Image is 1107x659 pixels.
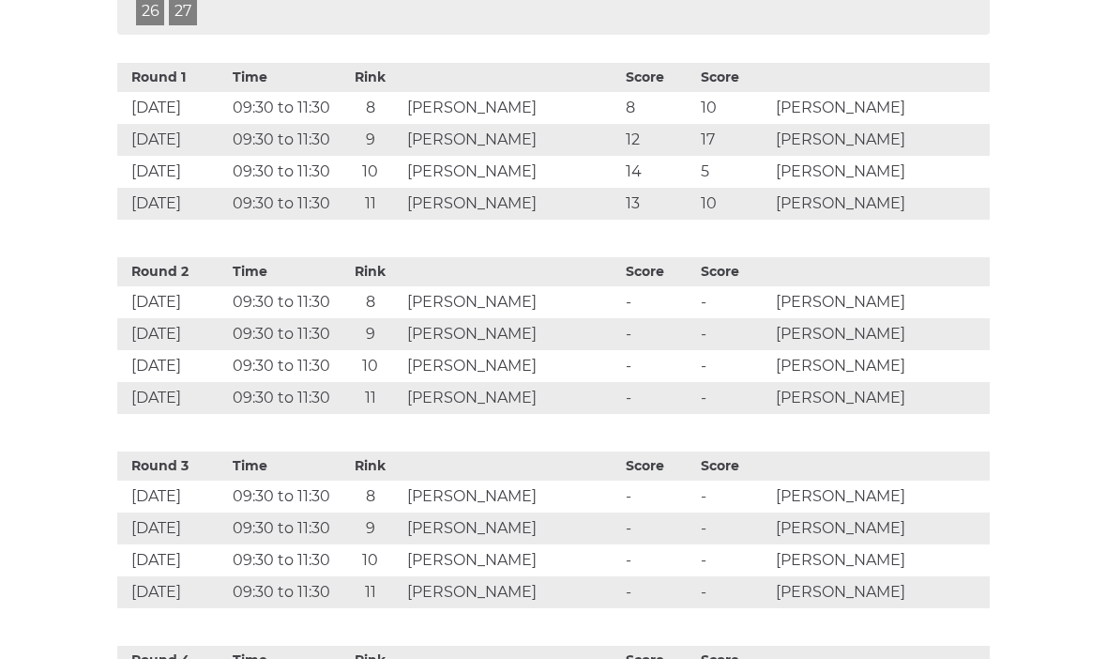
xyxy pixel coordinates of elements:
td: [PERSON_NAME] [402,286,621,318]
td: 09:30 to 11:30 [228,156,339,188]
td: 09:30 to 11:30 [228,576,339,608]
td: 8 [621,92,696,124]
td: - [696,350,771,382]
td: - [621,481,696,513]
td: 17 [696,124,771,156]
td: [PERSON_NAME] [771,382,990,414]
th: Time [228,257,339,286]
td: [DATE] [117,350,228,382]
td: [PERSON_NAME] [771,124,990,156]
td: 9 [339,513,402,544]
td: [PERSON_NAME] [402,513,621,544]
th: Round 3 [117,452,228,481]
td: [PERSON_NAME] [402,92,621,124]
td: [PERSON_NAME] [771,481,990,513]
th: Time [228,63,339,92]
td: 12 [621,124,696,156]
td: [PERSON_NAME] [402,481,621,513]
td: 5 [696,156,771,188]
td: [PERSON_NAME] [771,544,990,576]
td: 09:30 to 11:30 [228,513,339,544]
td: 09:30 to 11:30 [228,318,339,350]
td: 8 [339,286,402,318]
td: 8 [339,481,402,513]
td: [PERSON_NAME] [402,318,621,350]
td: - [696,286,771,318]
td: 10 [696,188,771,220]
td: [PERSON_NAME] [771,156,990,188]
td: 10 [339,156,402,188]
td: 09:30 to 11:30 [228,92,339,124]
td: [PERSON_NAME] [771,286,990,318]
td: - [696,318,771,350]
th: Score [696,452,771,481]
td: [DATE] [117,544,228,576]
td: 09:30 to 11:30 [228,124,339,156]
td: 10 [339,350,402,382]
th: Rink [339,452,402,481]
td: 14 [621,156,696,188]
td: [PERSON_NAME] [771,92,990,124]
td: [DATE] [117,286,228,318]
td: [DATE] [117,481,228,513]
td: 10 [339,544,402,576]
td: 11 [339,188,402,220]
td: [DATE] [117,382,228,414]
td: [DATE] [117,156,228,188]
td: - [621,382,696,414]
td: [PERSON_NAME] [402,156,621,188]
td: 09:30 to 11:30 [228,382,339,414]
th: Round 1 [117,63,228,92]
th: Time [228,452,339,481]
td: [PERSON_NAME] [402,124,621,156]
td: [DATE] [117,124,228,156]
td: [PERSON_NAME] [402,544,621,576]
td: - [696,544,771,576]
td: [DATE] [117,92,228,124]
th: Score [696,63,771,92]
td: [PERSON_NAME] [771,350,990,382]
td: - [621,350,696,382]
th: Round 2 [117,257,228,286]
td: [PERSON_NAME] [402,188,621,220]
th: Score [696,257,771,286]
td: 09:30 to 11:30 [228,286,339,318]
td: [DATE] [117,576,228,608]
td: [PERSON_NAME] [402,576,621,608]
td: - [696,481,771,513]
td: - [621,576,696,608]
td: 09:30 to 11:30 [228,544,339,576]
td: [DATE] [117,513,228,544]
td: [PERSON_NAME] [771,576,990,608]
th: Rink [339,257,402,286]
td: 09:30 to 11:30 [228,188,339,220]
td: [PERSON_NAME] [771,318,990,350]
td: 09:30 to 11:30 [228,481,339,513]
td: [PERSON_NAME] [771,188,990,220]
td: 8 [339,92,402,124]
th: Score [621,257,696,286]
td: [DATE] [117,318,228,350]
th: Rink [339,63,402,92]
td: [PERSON_NAME] [402,350,621,382]
td: 11 [339,576,402,608]
td: - [696,513,771,544]
td: 13 [621,188,696,220]
td: - [621,318,696,350]
td: - [621,544,696,576]
th: Score [621,63,696,92]
td: - [696,382,771,414]
td: [PERSON_NAME] [771,513,990,544]
td: 10 [696,92,771,124]
td: - [621,513,696,544]
td: 11 [339,382,402,414]
td: 9 [339,318,402,350]
th: Score [621,452,696,481]
td: [PERSON_NAME] [402,382,621,414]
td: [DATE] [117,188,228,220]
td: 9 [339,124,402,156]
td: 09:30 to 11:30 [228,350,339,382]
td: - [696,576,771,608]
td: - [621,286,696,318]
